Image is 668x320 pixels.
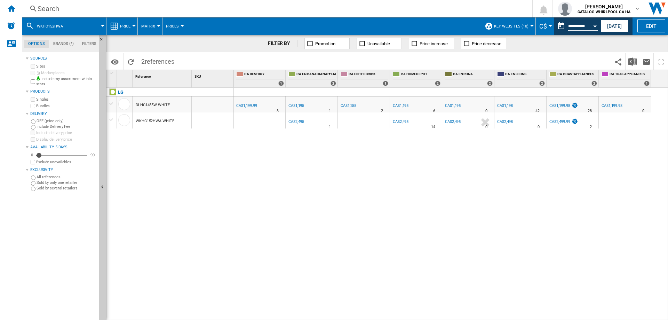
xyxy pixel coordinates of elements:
[536,17,554,35] md-menu: Currency
[602,103,622,108] div: CA$1,199.98
[136,97,170,113] div: DLHC1455W WHITE
[37,118,96,124] label: OFF (price only)
[120,24,130,29] span: Price
[37,174,96,180] label: All references
[494,24,528,29] span: Key Websites (10)
[30,111,96,117] div: Delivery
[349,72,388,78] span: CA EN THEBRICK
[120,17,134,35] button: Price
[78,40,101,48] md-tab-item: Filters
[591,81,597,86] div: 2 offers sold by CA COASTAPPLIANCES
[548,70,598,87] div: CA COASTAPPLIANCES 2 offers sold by CA COASTAPPLIANCES
[145,58,174,65] span: references
[433,108,435,115] div: Delivery Time : 6 days
[588,108,592,115] div: Delivery Time : 28 days
[578,3,630,10] span: [PERSON_NAME]
[31,175,35,180] input: All references
[31,64,35,69] input: Sites
[600,70,651,87] div: CA TRAILAPPLIANCES 1 offers sold by CA TRAILAPPLIANCES
[431,124,435,131] div: Delivery Time : 14 days
[141,17,159,35] button: Matrix
[24,40,49,48] md-tab-item: Options
[548,118,578,125] div: CA$2,499.99
[554,17,599,35] div: This report is based on a date in the past.
[36,70,96,76] label: Marketplaces
[235,70,285,87] div: CA BESTBUY 1 offers sold by CA BESTBUY
[7,22,15,30] img: alerts-logo.svg
[601,19,628,32] button: [DATE]
[134,70,191,81] div: Sort None
[420,41,448,46] span: Price increase
[288,119,304,124] div: CA$2,495
[329,124,331,131] div: Delivery Time : 1 day
[497,119,513,124] div: CA$2,498
[99,35,108,47] button: Hide
[549,119,570,124] div: CA$2,499.99
[505,72,545,78] span: CA EN LEONS
[37,124,96,129] label: Include Delivery Fee
[31,125,35,130] input: Include Delivery Fee
[141,24,155,29] span: Matrix
[37,186,96,191] label: Sold by several retailers
[392,118,408,125] div: CA$2,495
[393,119,408,124] div: CA$2,495
[539,17,550,35] button: C$
[38,4,514,14] div: Search
[549,103,570,108] div: CA$1,199.98
[453,72,493,78] span: CA EN RONA
[445,119,461,124] div: CA$2,495
[485,124,487,131] div: Delivery Time : 0 day
[445,103,461,108] div: CA$1,195
[110,17,134,35] div: Price
[118,70,132,81] div: Sort None
[134,70,191,81] div: Reference Sort None
[571,102,578,108] img: promotionV3.png
[444,118,461,125] div: CA$2,495
[288,103,304,108] div: CA$1,195
[287,70,337,87] div: CA EN CANADIANAPPLIANCE 2 offers sold by CA EN CANADIANAPPLIANCE
[31,187,35,191] input: Sold by several retailers
[31,160,35,164] input: Display delivery price
[589,19,601,31] button: Open calendar
[357,38,402,49] button: Unavailable
[30,56,96,61] div: Sources
[193,70,233,81] div: SKU Sort None
[611,53,625,70] button: Share this bookmark with others
[31,104,35,108] input: Bundles
[626,53,639,70] button: Download in Excel
[461,38,506,49] button: Price decrease
[124,53,138,70] button: Reload
[31,97,35,102] input: Singles
[36,152,87,159] md-slider: Availability
[494,17,532,35] button: Key Websites (10)
[36,64,96,69] label: Sites
[30,89,96,94] div: Products
[601,102,622,109] div: CA$1,199.98
[268,40,297,47] div: FILTER BY
[392,102,408,109] div: CA$1,195
[37,17,70,35] button: WKHC152HWA
[554,19,568,33] button: md-calendar
[401,72,440,78] span: CA HOMEDEPOT
[535,108,540,115] div: Delivery Time : 42 days
[409,38,454,49] button: Price increase
[654,53,668,70] button: Maximize
[315,41,335,46] span: Promotion
[193,70,233,81] div: Sort None
[539,23,547,30] span: C$
[37,24,63,29] span: WKHC152HWA
[444,70,494,87] div: CA EN RONA 2 offers sold by CA EN RONA
[26,17,103,35] div: WKHC152HWA
[557,72,597,78] span: CA COASTAPPLIANCES
[497,103,513,108] div: CA$1,198
[36,97,96,102] label: Singles
[548,102,578,109] div: CA$1,199.98
[644,81,650,86] div: 1 offers sold by CA TRAILAPPLIANCES
[166,17,182,35] div: Prices
[49,40,78,48] md-tab-item: Brands (*)
[287,102,304,109] div: CA$1,195
[340,102,356,109] div: CA$1,255
[296,72,336,78] span: CA EN CANADIANAPPLIANCE
[108,55,122,68] button: Options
